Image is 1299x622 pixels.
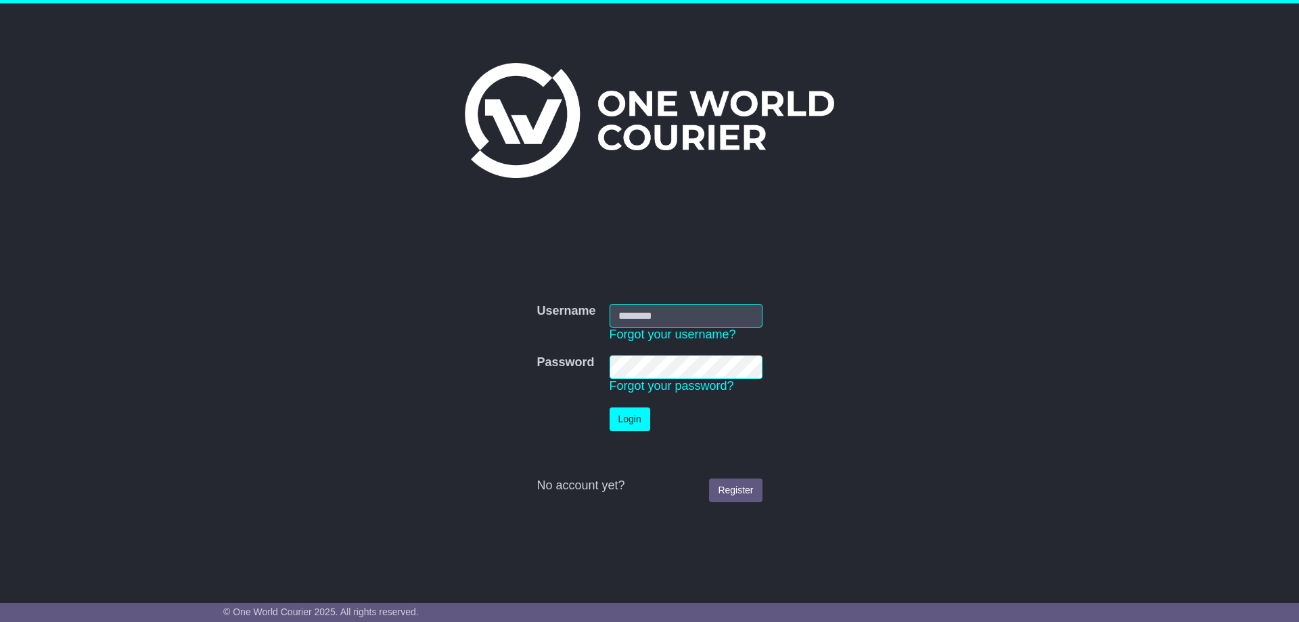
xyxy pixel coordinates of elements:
label: Password [537,355,594,370]
div: No account yet? [537,479,762,493]
label: Username [537,304,595,319]
img: One World [465,63,834,178]
span: © One World Courier 2025. All rights reserved. [223,606,419,617]
a: Forgot your username? [610,328,736,341]
a: Register [709,479,762,502]
button: Login [610,407,650,431]
a: Forgot your password? [610,379,734,393]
